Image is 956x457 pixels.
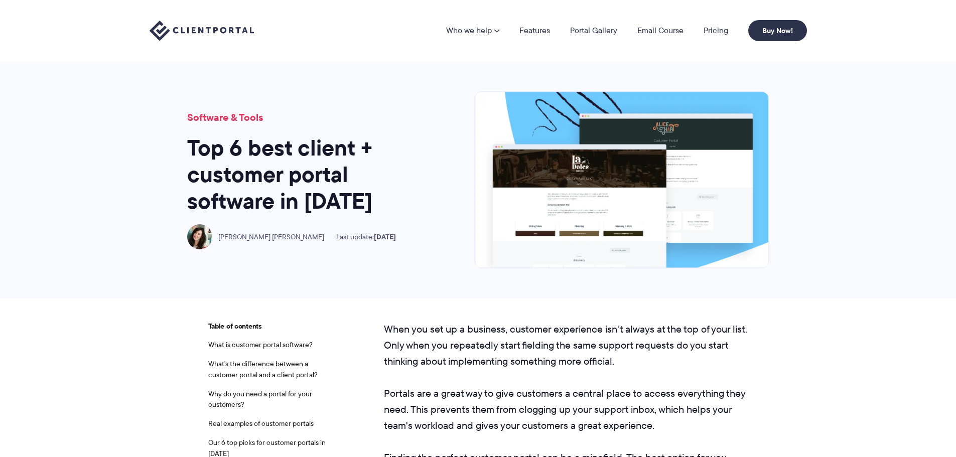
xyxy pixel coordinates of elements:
a: Real examples of customer portals [208,418,314,428]
time: [DATE] [374,231,396,242]
a: Features [519,27,550,35]
span: [PERSON_NAME] [PERSON_NAME] [218,233,324,241]
a: Email Course [637,27,684,35]
h1: Top 6 best client + customer portal software in [DATE] [187,135,428,214]
p: Portals are a great way to give customers a central place to access everything they need. This pr... [384,385,748,433]
a: Buy Now! [748,20,807,41]
p: When you set up a business, customer experience isn't always at the top of your list. Only when y... [384,321,748,369]
a: Who we help [446,27,499,35]
a: Software & Tools [187,110,263,125]
span: Last update: [336,233,396,241]
a: Why do you need a portal for your customers? [208,389,312,410]
a: Portal Gallery [570,27,617,35]
span: Table of contents [208,321,334,332]
a: Pricing [704,27,728,35]
a: What's the difference between a customer portal and a client portal? [208,359,318,380]
a: What is customer portal software? [208,340,313,350]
